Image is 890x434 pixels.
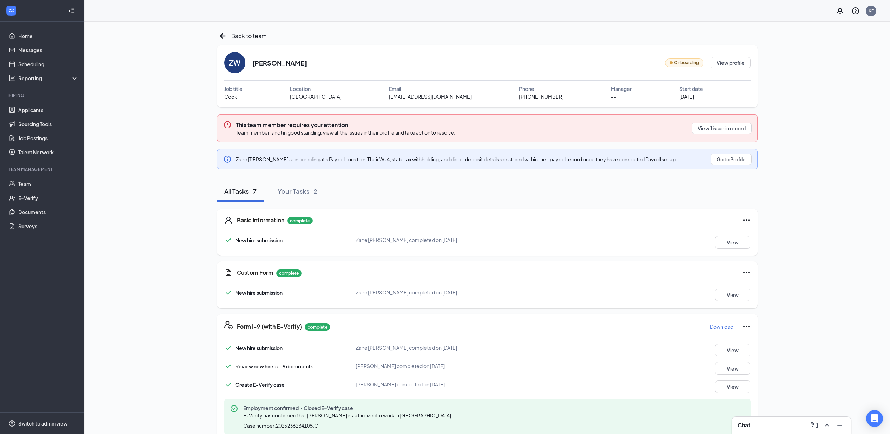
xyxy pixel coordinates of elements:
span: Onboarding [674,60,699,66]
svg: Checkmark [224,344,233,352]
span: [DATE] [679,93,694,100]
h5: Form I-9 (with E-Verify) [237,323,302,330]
span: Email [389,85,401,93]
span: Location [290,85,311,93]
div: Reporting [18,75,79,82]
svg: Ellipses [742,322,751,331]
span: Team member is not in good standing, view all the issues in their profile and take action to reso... [236,129,455,136]
a: Applicants [18,103,78,117]
span: Phone [519,85,534,93]
svg: ArrowLeftNew [217,30,228,42]
a: Documents [18,205,78,219]
h5: Custom Form [237,269,273,277]
span: Back to team [231,31,267,40]
p: complete [305,323,330,331]
a: Job Postings [18,131,78,145]
button: Minimize [834,420,845,431]
a: Team [18,177,78,191]
button: Go to Profile [711,154,752,165]
a: E-Verify [18,191,78,205]
span: Zahe [PERSON_NAME] is onboarding at a Payroll Location. Their W-4, state tax withholding, and dir... [236,156,677,162]
span: Zahe [PERSON_NAME] completed on [DATE] [356,237,457,243]
a: Surveys [18,219,78,233]
span: Create E-Verify case [235,382,285,388]
a: ArrowLeftNewBack to team [217,30,267,42]
svg: Checkmark [224,236,233,244]
span: [PERSON_NAME] completed on [DATE] [356,363,445,369]
span: Cook [224,93,237,100]
h3: This team member requires your attention [236,121,455,129]
h3: Chat [738,421,750,429]
span: New hire submission [235,237,283,243]
span: Case number: 2025236234108JC [243,422,318,429]
span: [GEOGRAPHIC_DATA] [290,93,341,100]
div: Your Tasks · 2 [278,187,317,196]
a: Talent Network [18,145,78,159]
svg: Collapse [68,7,75,14]
span: Zahe [PERSON_NAME] completed on [DATE] [356,345,457,351]
span: Manager [611,85,632,93]
span: Start date [679,85,703,93]
svg: ChevronUp [823,421,831,429]
svg: User [224,216,233,224]
span: Review new hire’s I-9 documents [235,363,313,370]
a: Sourcing Tools [18,117,78,131]
div: ZW [229,58,240,68]
svg: Analysis [8,75,15,82]
svg: ComposeMessage [810,421,819,429]
svg: Ellipses [742,216,751,224]
svg: FormI9EVerifyIcon [224,321,233,329]
svg: Ellipses [742,268,751,277]
svg: Checkmark [224,362,233,371]
svg: Settings [8,420,15,427]
svg: CustomFormIcon [224,268,233,277]
span: -- [611,93,616,100]
svg: Notifications [836,7,844,15]
div: All Tasks · 7 [224,187,257,196]
svg: QuestionInfo [851,7,860,15]
span: Zahe [PERSON_NAME] completed on [DATE] [356,289,457,296]
a: Scheduling [18,57,78,71]
span: New hire submission [235,290,283,296]
p: complete [287,217,313,224]
span: New hire submission [235,345,283,351]
h5: Basic Information [237,216,284,224]
span: [PHONE_NUMBER] [519,93,563,100]
button: ChevronUp [821,420,833,431]
h2: [PERSON_NAME] [252,58,307,67]
div: Open Intercom Messenger [866,410,883,427]
svg: Checkmark [224,289,233,297]
div: Switch to admin view [18,420,68,427]
button: View [715,362,750,375]
span: Job title [224,85,242,93]
button: Download [709,321,734,332]
span: E-Verify has confirmed that [PERSON_NAME] is authorized to work in [GEOGRAPHIC_DATA]. [243,412,453,418]
button: View profile [711,57,751,68]
button: View [715,344,750,356]
button: View [715,380,750,393]
div: KF [869,8,874,14]
div: Hiring [8,92,77,98]
svg: Checkmark [224,380,233,389]
a: Messages [18,43,78,57]
span: Employment confirmed・Closed E-Verify case [243,404,455,411]
svg: Minimize [835,421,844,429]
button: View [715,289,750,301]
a: Home [18,29,78,43]
svg: CheckmarkCircle [230,404,238,413]
div: Team Management [8,166,77,172]
svg: Info [223,155,232,163]
p: complete [276,269,302,277]
span: [PERSON_NAME] completed on [DATE] [356,381,445,387]
button: ComposeMessage [809,420,820,431]
p: Download [710,323,733,330]
svg: WorkstreamLogo [8,7,15,14]
svg: Error [223,120,232,129]
button: View [715,236,750,249]
button: View 1 issue in record [692,123,752,134]
span: [EMAIL_ADDRESS][DOMAIN_NAME] [389,93,472,100]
